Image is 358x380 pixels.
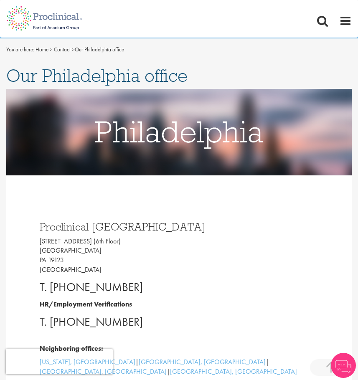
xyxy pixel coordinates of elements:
[40,279,328,296] p: T. [PHONE_NUMBER]
[40,314,328,330] p: T. [PHONE_NUMBER]
[40,357,328,377] p: | | |
[139,357,266,366] a: [GEOGRAPHIC_DATA], [GEOGRAPHIC_DATA]
[40,300,132,309] b: HR/Employment Verifications
[40,221,328,232] h3: Proclinical [GEOGRAPHIC_DATA]
[6,64,188,87] span: Our Philadelphia office
[6,349,113,374] iframe: reCAPTCHA
[40,344,103,353] b: Neighboring offices:
[40,237,328,275] p: [STREET_ADDRESS] (6th Floor) [GEOGRAPHIC_DATA] PA 19123 [GEOGRAPHIC_DATA]
[170,367,297,376] a: [GEOGRAPHIC_DATA], [GEOGRAPHIC_DATA]
[331,353,356,378] img: Chatbot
